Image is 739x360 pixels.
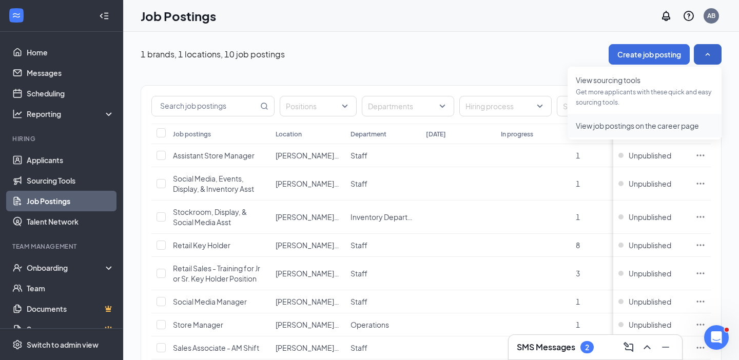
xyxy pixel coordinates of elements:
svg: ComposeMessage [623,341,635,353]
a: Job Postings [27,191,114,211]
td: Plato's Closet - Asheville [270,290,345,313]
span: 1 [576,179,580,188]
span: 1 [576,297,580,306]
td: Plato's Closet - Asheville [270,234,345,257]
span: Social Media Manager [173,297,247,306]
span: Staff [351,241,367,250]
div: Onboarding [27,263,106,273]
a: Messages [27,63,114,83]
span: Retail Key Holder [173,241,230,250]
span: [PERSON_NAME]'s Closet - [GEOGRAPHIC_DATA] [276,151,443,160]
td: Plato's Closet - Asheville [270,201,345,234]
div: Switch to admin view [27,339,99,350]
a: Sourcing Tools [27,170,114,191]
span: 1 [576,151,580,160]
span: Staff [351,343,367,352]
svg: Ellipses [695,178,706,189]
span: Retail Sales - Training for Jr or Sr. Key Holder Position [173,264,260,283]
td: Plato's Closet - Asheville [270,336,345,359]
div: Department [351,130,386,138]
span: Unpublished [629,296,671,307]
span: 1 [576,320,580,329]
svg: Analysis [12,109,23,119]
span: Assistant Store Manager [173,151,255,160]
a: Team [27,278,114,298]
svg: Notifications [660,10,672,22]
td: Staff [345,257,420,290]
svg: QuestionInfo [683,10,695,22]
h1: Job Postings [141,7,216,25]
span: 1 [576,212,580,222]
span: Store Manager [173,320,223,329]
td: Staff [345,234,420,257]
button: Create job posting [609,44,690,65]
span: [PERSON_NAME]'s Closet - [GEOGRAPHIC_DATA] [276,343,443,352]
p: 1 brands, 1 locations, 10 job postings [141,49,285,60]
span: Unpublished [629,150,671,161]
button: ComposeMessage [620,339,637,355]
span: 8 [576,241,580,250]
span: [PERSON_NAME]'s Closet - [GEOGRAPHIC_DATA] [276,320,443,329]
svg: UserCheck [12,263,23,273]
span: Staff [351,179,367,188]
td: Staff [345,290,420,313]
svg: ChevronUp [641,341,653,353]
a: DocumentsCrown [27,298,114,319]
svg: Ellipses [695,240,706,250]
span: Staff [351,297,367,306]
td: Staff [345,144,420,167]
span: View sourcing tools [576,75,713,85]
div: AB [707,11,715,20]
th: In progress [496,124,571,144]
span: [PERSON_NAME]'s Closet - [GEOGRAPHIC_DATA] [276,297,443,306]
span: Social Media, Events, Display, & Inventory Asst [173,174,254,193]
span: [PERSON_NAME]'s Closet - [GEOGRAPHIC_DATA] [276,241,443,250]
span: View job postings on the career page [576,121,699,130]
svg: Settings [12,339,23,350]
span: Unpublished [629,212,671,222]
a: Scheduling [27,83,114,104]
span: Inventory Department [351,212,425,222]
svg: SmallChevronUp [703,49,713,59]
div: Team Management [12,242,112,251]
td: Plato's Closet - Asheville [270,257,345,290]
svg: Ellipses [695,319,706,330]
h3: SMS Messages [517,342,575,353]
svg: Ellipses [695,150,706,161]
span: Unpublished [629,240,671,250]
span: Staff [351,151,367,160]
td: Plato's Closet - Asheville [270,167,345,201]
svg: Ellipses [695,268,706,278]
svg: MagnifyingGlass [260,102,268,110]
iframe: Intercom live chat [704,325,729,350]
a: Talent Network [27,211,114,232]
span: Stockroom, Display, & Social Media Asst [173,207,247,227]
td: Operations [345,313,420,336]
span: Staff [351,269,367,278]
span: [PERSON_NAME]'s Closet - [GEOGRAPHIC_DATA] [276,179,443,188]
td: Staff [345,336,420,359]
button: ChevronUp [639,339,655,355]
div: 2 [585,343,589,352]
div: Location [276,130,302,138]
svg: WorkstreamLogo [11,10,22,21]
th: [DATE] [421,124,496,144]
span: [PERSON_NAME]'s Closet - [GEOGRAPHIC_DATA] [276,212,443,222]
span: Operations [351,320,389,329]
td: Plato's Closet - Asheville [270,144,345,167]
div: Job postings [173,130,211,138]
td: Inventory Department [345,201,420,234]
span: Unpublished [629,268,671,278]
a: Applicants [27,150,114,170]
svg: Minimize [659,341,672,353]
button: SmallChevronUp [694,44,722,65]
input: Search job postings [152,96,258,116]
svg: Ellipses [695,212,706,222]
div: Reporting [27,109,115,119]
span: Unpublished [629,319,671,330]
span: [PERSON_NAME]'s Closet - [GEOGRAPHIC_DATA] [276,269,443,278]
div: Hiring [12,134,112,143]
td: Staff [345,167,420,201]
a: Home [27,42,114,63]
svg: Ellipses [695,343,706,353]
